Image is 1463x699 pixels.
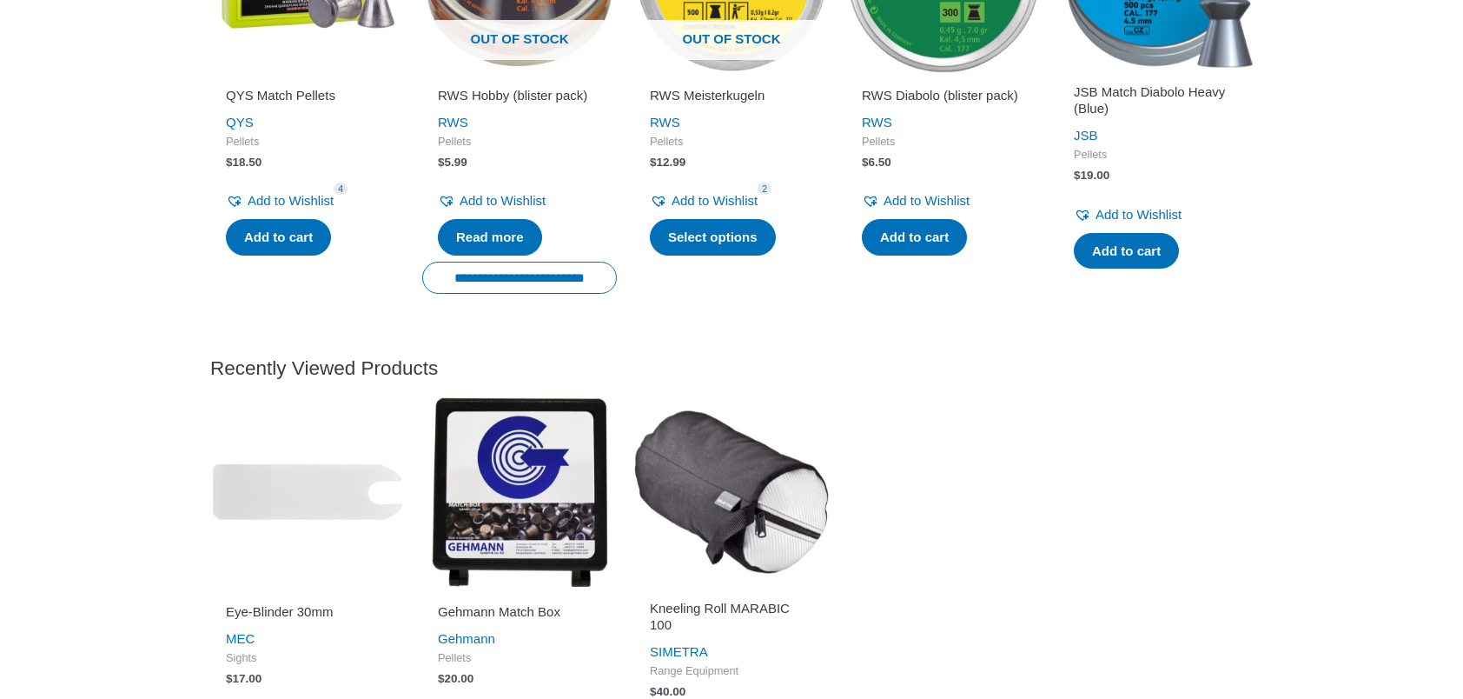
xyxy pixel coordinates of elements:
a: Add to cart: “JSB Match Diabolo Heavy (Blue)” [1074,233,1179,270]
a: JSB [1074,128,1098,143]
h2: RWS Meisterkugeln [650,87,813,104]
span: 4 [334,183,348,196]
a: JSB Match Diabolo Heavy (Blue) [1074,83,1237,124]
span: Out of stock [647,20,816,60]
a: Select options for “RWS Meisterkugeln” [650,219,776,256]
span: $ [862,156,869,169]
a: RWS [438,115,468,130]
a: SIMETRA [650,644,708,659]
span: $ [1074,169,1081,182]
h2: QYS Match Pellets [226,87,389,104]
bdi: 40.00 [650,685,685,698]
span: Add to Wishlist [248,193,334,208]
a: Add to Wishlist [650,189,758,213]
a: RWS Diabolo (blister pack) [862,87,1025,110]
a: RWS [650,115,680,130]
h2: Recently Viewed Products [210,356,1253,381]
a: RWS [862,115,892,130]
bdi: 18.50 [226,156,261,169]
span: Sights [226,651,389,666]
a: Add to Wishlist [1074,203,1182,227]
bdi: 5.99 [438,156,467,169]
span: Pellets [1074,148,1237,163]
a: Kneeling Roll MARABIC 100 [650,600,813,641]
bdi: 19.00 [1074,169,1109,182]
a: QYS [226,115,254,130]
span: $ [226,156,233,169]
span: Pellets [438,651,601,666]
span: Add to Wishlist [672,193,758,208]
a: MEC [226,631,255,646]
h2: RWS Diabolo (blister pack) [862,87,1025,104]
span: Add to Wishlist [1096,207,1182,222]
span: Pellets [226,135,389,150]
span: Pellets [650,135,813,150]
h2: JSB Match Diabolo Heavy (Blue) [1074,83,1237,117]
h2: Gehmann Match Box [438,603,601,621]
a: QYS Match Pellets [226,87,389,110]
img: Gehmann Match Box [422,395,617,589]
span: $ [650,685,657,698]
span: Range Equipment [650,664,813,679]
bdi: 17.00 [226,672,261,685]
span: $ [438,156,445,169]
span: Pellets [862,135,1025,150]
a: Add to cart: “QYS Match Pellets” [226,219,331,256]
a: Add to Wishlist [438,189,546,213]
h2: RWS Hobby (blister pack) [438,87,601,104]
span: Pellets [438,135,601,150]
bdi: 12.99 [650,156,685,169]
span: Add to Wishlist [884,193,970,208]
bdi: 6.50 [862,156,891,169]
a: Add to Wishlist [862,189,970,213]
a: Eye-Blinder 30mm [226,603,389,627]
a: Gehmann Match Box [438,603,601,627]
span: $ [650,156,657,169]
h2: Kneeling Roll MARABIC 100 [650,600,813,634]
span: $ [438,672,445,685]
span: Out of stock [435,20,604,60]
a: RWS Meisterkugeln [650,87,813,110]
img: Kneeling Roll MARABIC 100 [634,395,829,589]
a: Gehmann [438,631,495,646]
span: Add to Wishlist [460,193,546,208]
a: Read more about “RWS Hobby (blister pack)” [438,219,542,256]
img: Eye-Blinder 30mm [210,395,405,589]
bdi: 20.00 [438,672,473,685]
a: Add to cart: “RWS Diabolo (blister pack)” [862,219,967,256]
a: RWS Hobby (blister pack) [438,87,601,110]
a: Add to Wishlist [226,189,334,213]
h2: Eye-Blinder 30mm [226,603,389,621]
span: 2 [758,183,771,196]
span: $ [226,672,233,685]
